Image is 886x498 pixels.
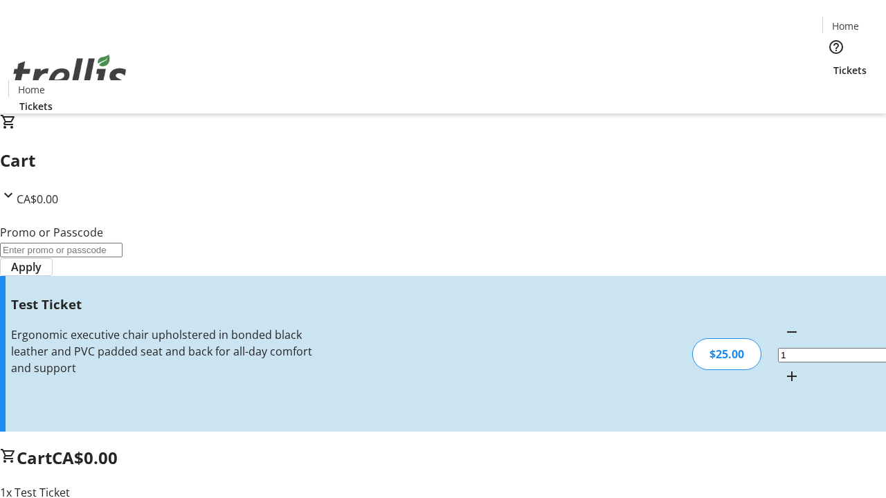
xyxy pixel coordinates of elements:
img: Orient E2E Organization bW73qfA9ru's Logo [8,39,132,109]
a: Tickets [822,63,878,77]
span: Home [18,82,45,97]
h3: Test Ticket [11,295,314,314]
button: Increment by one [778,362,806,390]
a: Tickets [8,99,64,113]
button: Cart [822,77,850,105]
span: Apply [11,259,42,275]
span: Tickets [19,99,53,113]
button: Help [822,33,850,61]
a: Home [823,19,867,33]
button: Decrement by one [778,318,806,346]
span: CA$0.00 [17,192,58,207]
span: Tickets [833,63,867,77]
span: CA$0.00 [52,446,118,469]
span: Home [832,19,859,33]
div: Ergonomic executive chair upholstered in bonded black leather and PVC padded seat and back for al... [11,326,314,376]
div: $25.00 [692,338,761,370]
a: Home [9,82,53,97]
